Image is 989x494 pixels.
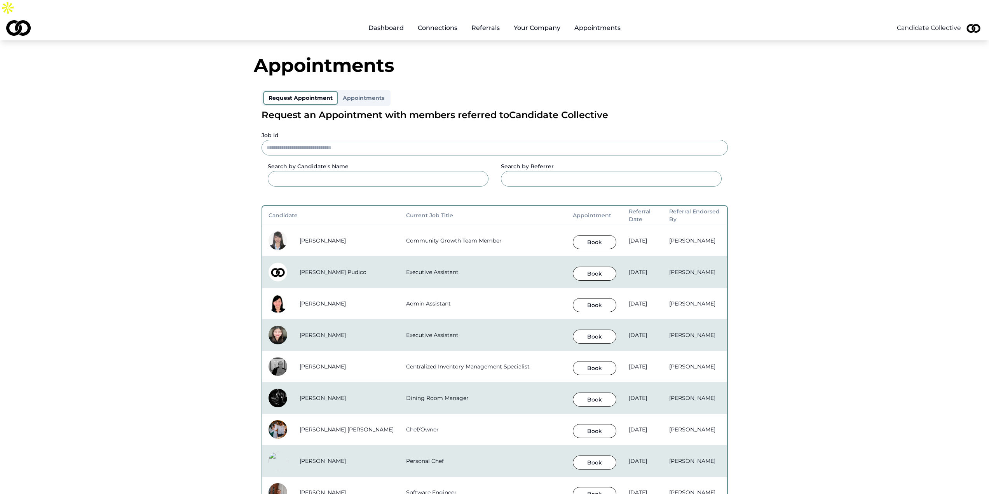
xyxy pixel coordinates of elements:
[623,445,663,477] td: [DATE]
[508,20,567,36] button: Your Company
[262,132,279,139] label: Job Id
[573,393,616,407] button: Book
[573,267,616,281] button: Book
[400,319,567,351] td: Executive Assistant
[400,445,567,477] td: Personal Chef
[412,20,464,36] a: Connections
[568,20,627,36] a: Appointments
[567,206,623,225] th: Appointment
[400,256,567,288] td: Executive Assistant
[362,20,627,36] nav: Main
[897,23,961,33] button: Candidate Collective
[338,92,389,104] button: Appointments
[300,426,394,433] a: [PERSON_NAME] [PERSON_NAME]
[269,326,287,344] img: c5a994b8-1df4-4c55-a0c5-fff68abd3c00-Kim%20Headshot-profile_picture.jpg
[623,256,663,288] td: [DATE]
[269,389,287,407] img: 9bd97ec7-eb9e-4ad3-aee7-e42c8422dca8-IMG_3161-profile_picture.png
[6,20,31,36] img: logo
[573,456,616,470] button: Book
[269,231,287,250] img: 51457996-7adf-4995-be40-a9f8ac946256-Picture1-profile_picture.jpg
[663,256,727,288] td: [PERSON_NAME]
[268,163,349,170] label: Search by Candidate's Name
[573,330,616,344] button: Book
[300,269,366,276] a: [PERSON_NAME] Pudico
[623,288,663,319] td: [DATE]
[400,351,567,382] td: Centralized Inventory Management Specialist
[400,382,567,414] td: Dining Room Manager
[269,357,287,376] img: f6904dd1-a3b3-42c5-bbe0-683256c9ec10-IMG_0865-profile_picture.jpeg
[623,206,663,225] th: Referral Date
[573,235,616,249] button: Book
[400,206,567,225] th: Current Job Title
[400,414,567,445] td: Chef/Owner
[623,351,663,382] td: [DATE]
[300,457,346,464] a: [PERSON_NAME]
[262,109,728,121] div: Request an Appointment with members referred to Candidate Collective
[465,20,506,36] a: Referrals
[663,414,727,445] td: [PERSON_NAME]
[573,361,616,375] button: Book
[400,288,567,319] td: Admin Assistant
[623,382,663,414] td: [DATE]
[663,319,727,351] td: [PERSON_NAME]
[300,363,346,370] a: [PERSON_NAME]
[300,237,346,244] a: [PERSON_NAME]
[300,332,346,339] a: [PERSON_NAME]
[573,298,616,312] button: Book
[573,424,616,438] button: Book
[269,420,287,439] img: 9b304811-9265-4add-970b-4d1518be57de-4c87a98b-27ea-496a-b943-c0f681ca3131-1_all_62891-profile_pic...
[400,225,567,256] td: Community Growth Team Member
[623,319,663,351] td: [DATE]
[663,382,727,414] td: [PERSON_NAME]
[501,163,554,170] label: Search by Referrer
[663,206,727,225] th: Referral Endorsed By
[663,351,727,382] td: [PERSON_NAME]
[663,225,727,256] td: [PERSON_NAME]
[663,288,727,319] td: [PERSON_NAME]
[263,91,338,105] button: Request Appointment
[663,445,727,477] td: [PERSON_NAME]
[254,56,736,75] div: Appointments
[362,20,410,36] a: Dashboard
[300,395,346,401] a: [PERSON_NAME]
[269,294,287,313] img: 1f1e6ded-7e6e-4da0-8d9b-facf9315d0a3-ID%20Pic-profile_picture.jpg
[262,206,400,225] th: Candidate
[964,19,983,37] img: 126d1970-4131-4eca-9e04-994076d8ae71-2-profile_picture.jpeg
[300,300,346,307] a: [PERSON_NAME]
[269,263,287,281] img: 126d1970-4131-4eca-9e04-994076d8ae71-2-profile_picture.jpeg
[623,414,663,445] td: [DATE]
[623,225,663,256] td: [DATE]
[269,452,287,470] img: landing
